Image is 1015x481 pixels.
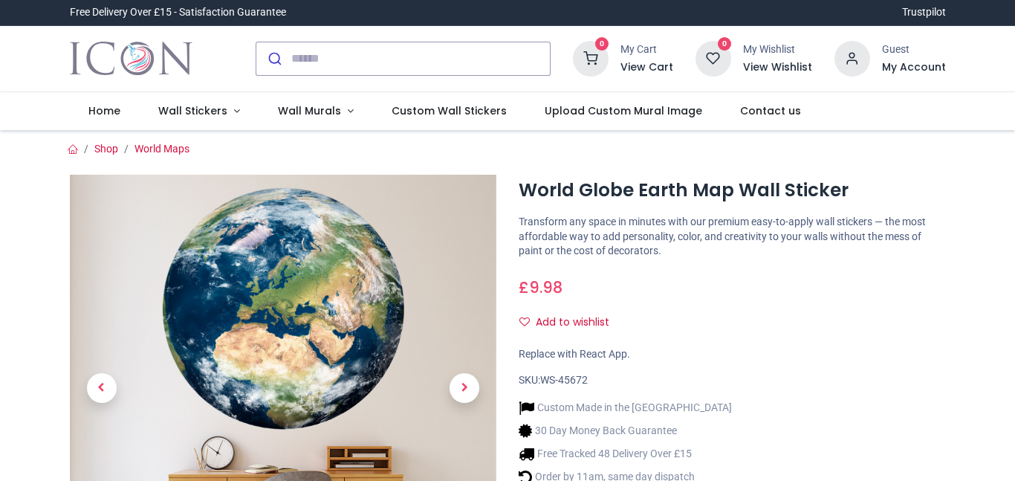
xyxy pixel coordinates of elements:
button: Submit [256,42,291,75]
a: Wall Murals [259,92,372,131]
span: Next [450,373,479,403]
div: SKU: [519,373,946,388]
a: 0 [695,51,731,63]
span: Custom Wall Stickers [392,103,507,118]
h1: World Globe Earth Map Wall Sticker [519,178,946,203]
li: Custom Made in the [GEOGRAPHIC_DATA] [519,400,732,416]
span: Wall Murals [278,103,341,118]
a: Shop [94,143,118,155]
div: Guest [882,42,946,57]
div: My Wishlist [743,42,812,57]
a: My Account [882,60,946,75]
a: Wall Stickers [140,92,259,131]
span: 9.98 [529,277,562,298]
sup: 0 [595,37,609,51]
a: Trustpilot [902,5,946,20]
li: 30 Day Money Back Guarantee [519,423,732,439]
span: Upload Custom Mural Image [545,103,702,118]
span: Contact us [740,103,801,118]
a: Logo of Icon Wall Stickers [70,38,192,80]
a: View Cart [620,60,673,75]
span: Previous [87,373,117,403]
button: Add to wishlistAdd to wishlist [519,310,622,335]
span: WS-45672 [540,374,588,386]
li: Free Tracked 48 Delivery Over £15 [519,446,732,462]
div: My Cart [620,42,673,57]
span: £ [519,277,562,298]
p: Transform any space in minutes with our premium easy-to-apply wall stickers — the most affordable... [519,215,946,259]
span: Home [88,103,120,118]
span: Wall Stickers [158,103,227,118]
i: Add to wishlist [519,317,530,327]
div: Replace with React App. [519,347,946,362]
a: 0 [573,51,609,63]
sup: 0 [718,37,732,51]
img: Icon Wall Stickers [70,38,192,80]
div: Free Delivery Over £15 - Satisfaction Guarantee [70,5,286,20]
a: View Wishlist [743,60,812,75]
a: World Maps [134,143,189,155]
